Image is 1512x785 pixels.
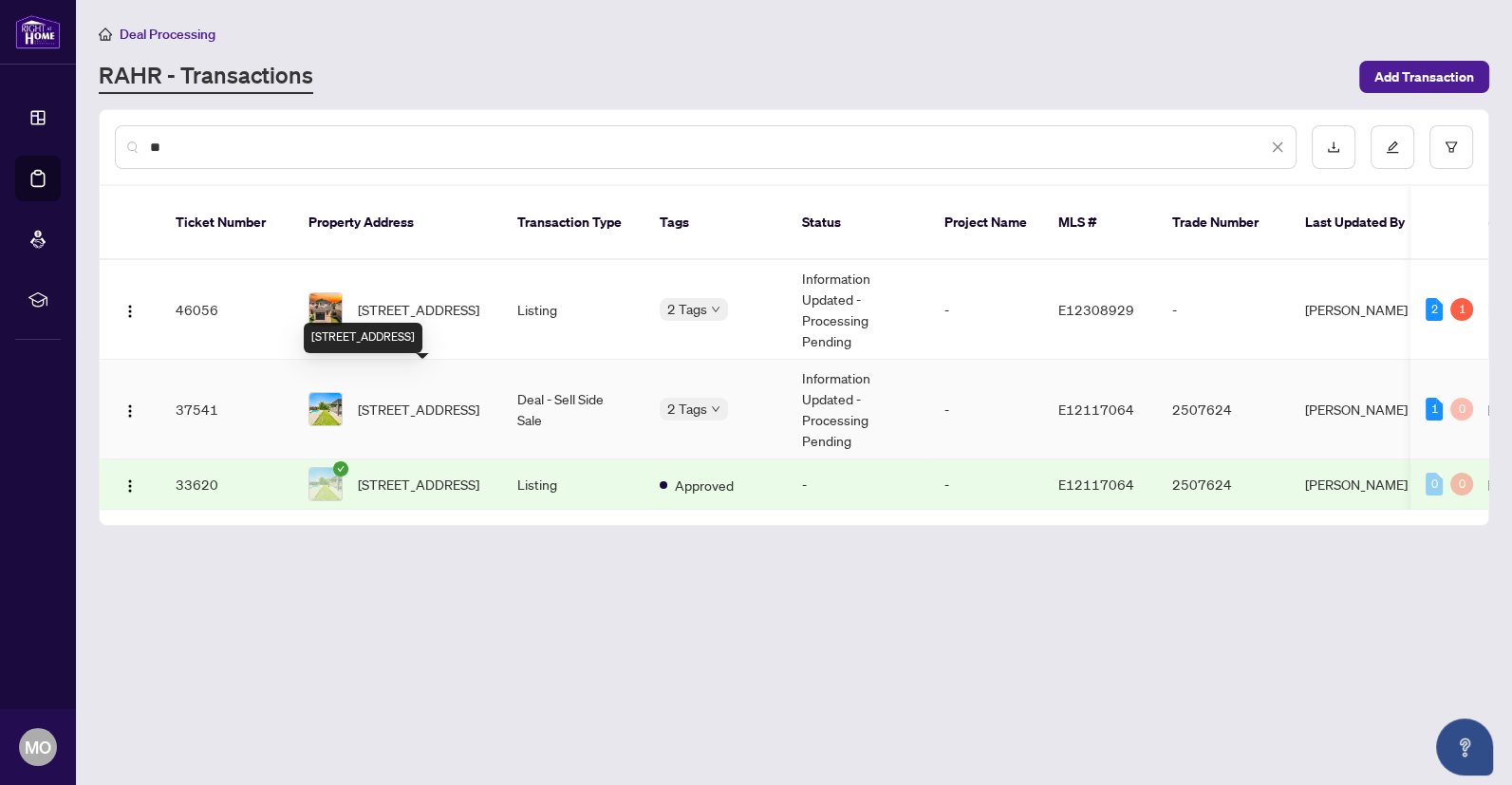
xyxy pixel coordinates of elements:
th: Transaction Type [502,186,644,260]
td: Deal - Sell Side Sale [502,360,644,459]
button: Logo [115,469,145,499]
img: Logo [122,403,138,419]
td: [PERSON_NAME] [1290,360,1432,459]
span: [STREET_ADDRESS] [358,299,479,320]
button: Logo [115,294,145,325]
span: close [1271,140,1284,154]
button: Logo [115,394,145,424]
span: E12117064 [1058,476,1134,493]
td: - [929,260,1043,360]
div: 1 [1426,398,1443,421]
div: 0 [1450,398,1473,421]
img: thumbnail-img [309,293,342,326]
button: download [1312,125,1355,169]
span: [STREET_ADDRESS] [358,474,479,495]
a: RAHR - Transactions [99,60,313,94]
td: Listing [502,260,644,360]
span: check-circle [333,461,348,477]
td: 33620 [160,459,293,510]
td: - [1157,260,1290,360]
td: Information Updated - Processing Pending [787,260,929,360]
span: E12308929 [1058,301,1134,318]
span: down [711,404,720,414]
th: Project Name [929,186,1043,260]
td: Information Updated - Processing Pending [787,360,929,459]
img: thumbnail-img [309,468,342,500]
td: [PERSON_NAME] [1290,260,1432,360]
img: Logo [122,304,138,319]
span: 2 Tags [667,298,707,320]
th: Tags [644,186,787,260]
td: - [929,360,1043,459]
th: Property Address [293,186,502,260]
button: Add Transaction [1359,61,1489,93]
span: filter [1445,140,1458,154]
span: edit [1386,140,1399,154]
span: Deal Processing [120,26,215,43]
td: 37541 [160,360,293,459]
td: 46056 [160,260,293,360]
span: [STREET_ADDRESS] [358,399,479,420]
td: Listing [502,459,644,510]
th: MLS # [1043,186,1157,260]
td: 2507624 [1157,360,1290,459]
td: - [787,459,929,510]
img: Logo [122,478,138,494]
div: 2 [1426,298,1443,321]
div: [STREET_ADDRESS] [304,323,422,353]
th: Status [787,186,929,260]
th: Last Updated By [1290,186,1432,260]
td: 2507624 [1157,459,1290,510]
img: thumbnail-img [309,393,342,425]
button: Open asap [1436,719,1493,776]
button: edit [1371,125,1414,169]
span: down [711,305,720,314]
div: 0 [1426,473,1443,495]
th: Ticket Number [160,186,293,260]
span: E12117064 [1058,401,1134,418]
span: 2 Tags [667,398,707,420]
span: MO [25,734,51,760]
th: Trade Number [1157,186,1290,260]
button: filter [1429,125,1473,169]
span: download [1327,140,1340,154]
img: logo [15,14,61,49]
td: [PERSON_NAME] [1290,459,1432,510]
span: Add Transaction [1374,62,1474,92]
td: - [929,459,1043,510]
span: home [99,28,112,41]
div: 0 [1450,473,1473,495]
span: Approved [675,475,734,495]
div: 1 [1450,298,1473,321]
